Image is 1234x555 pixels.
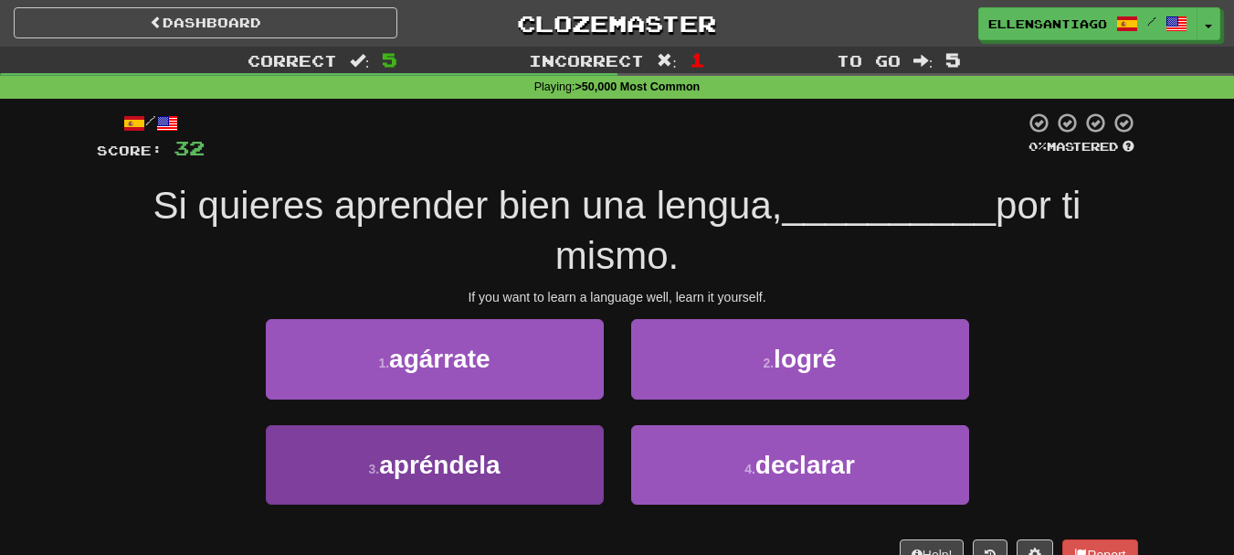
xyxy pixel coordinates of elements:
span: Score: [97,143,163,158]
span: apréndela [379,451,500,479]
a: Dashboard [14,7,397,38]
button: 4.declarar [631,425,969,505]
span: agárrate [389,345,490,373]
button: 3.apréndela [266,425,604,505]
span: Incorrect [529,51,644,69]
a: EllenSantiago / [978,7,1197,40]
strong: >50,000 Most Common [575,80,700,93]
div: If you want to learn a language well, learn it yourself. [97,288,1138,306]
span: / [1147,15,1156,27]
span: Si quieres aprender bien una lengua, [153,184,783,227]
span: : [913,53,933,69]
span: : [657,53,677,69]
button: 1.agárrate [266,319,604,399]
small: 2 . [763,356,774,370]
span: logré [774,345,836,373]
span: __________ [782,184,996,227]
span: 0 % [1028,139,1047,154]
button: 2.logré [631,319,969,399]
small: 1 . [378,356,389,370]
span: 5 [382,48,397,70]
span: 32 [174,136,205,159]
span: 5 [945,48,961,70]
span: declarar [755,451,855,479]
span: : [350,53,370,69]
span: EllenSantiago [988,16,1107,32]
span: 1 [690,48,705,70]
small: 3 . [369,462,380,476]
a: Clozemaster [425,7,808,39]
div: Mastered [1025,139,1138,155]
span: por ti mismo. [555,184,1081,277]
small: 4 . [744,462,755,476]
span: Correct [248,51,337,69]
div: / [97,112,205,134]
span: To go [837,51,901,69]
